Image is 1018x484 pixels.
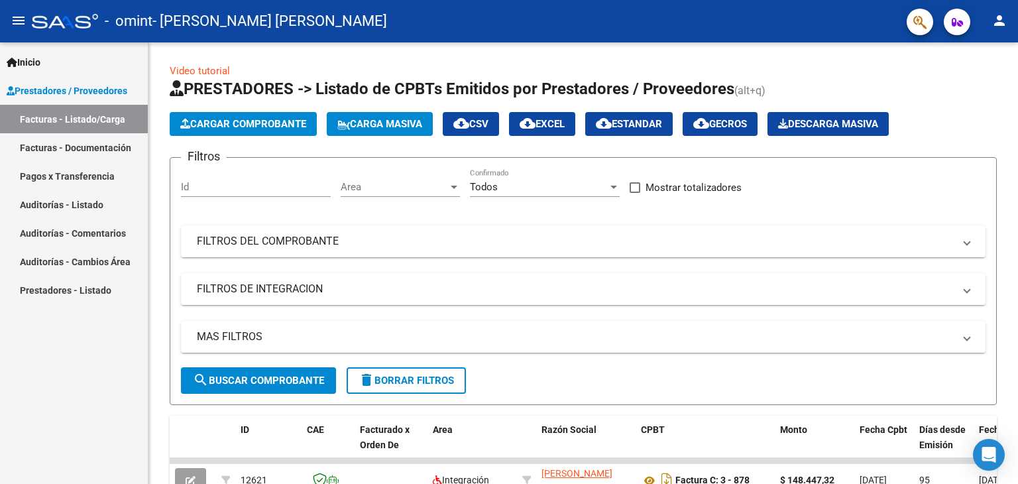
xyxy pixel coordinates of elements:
span: EXCEL [520,118,565,130]
datatable-header-cell: Monto [775,416,854,474]
button: Estandar [585,112,673,136]
span: CPBT [641,424,665,435]
button: CSV [443,112,499,136]
a: Video tutorial [170,65,230,77]
button: Buscar Comprobante [181,367,336,394]
button: Borrar Filtros [347,367,466,394]
span: Monto [780,424,807,435]
span: Inicio [7,55,40,70]
span: Area [433,424,453,435]
span: CAE [307,424,324,435]
app-download-masive: Descarga masiva de comprobantes (adjuntos) [767,112,889,136]
button: Carga Masiva [327,112,433,136]
button: EXCEL [509,112,575,136]
span: - [PERSON_NAME] [PERSON_NAME] [152,7,387,36]
div: Open Intercom Messenger [973,439,1005,471]
span: Todos [470,181,498,193]
mat-panel-title: FILTROS DEL COMPROBANTE [197,234,954,249]
datatable-header-cell: Fecha Cpbt [854,416,914,474]
h3: Filtros [181,147,227,166]
mat-icon: cloud_download [453,115,469,131]
mat-panel-title: FILTROS DE INTEGRACION [197,282,954,296]
button: Descarga Masiva [767,112,889,136]
datatable-header-cell: CPBT [636,416,775,474]
datatable-header-cell: ID [235,416,302,474]
datatable-header-cell: Razón Social [536,416,636,474]
mat-icon: cloud_download [596,115,612,131]
span: Estandar [596,118,662,130]
datatable-header-cell: Días desde Emisión [914,416,974,474]
span: Prestadores / Proveedores [7,84,127,98]
mat-icon: cloud_download [693,115,709,131]
datatable-header-cell: Facturado x Orden De [355,416,427,474]
span: Fecha Cpbt [860,424,907,435]
button: Gecros [683,112,758,136]
span: Borrar Filtros [359,375,454,387]
mat-panel-title: MAS FILTROS [197,330,954,344]
span: (alt+q) [734,84,765,97]
mat-icon: cloud_download [520,115,536,131]
datatable-header-cell: Area [427,416,517,474]
span: PRESTADORES -> Listado de CPBTs Emitidos por Prestadores / Proveedores [170,80,734,98]
mat-icon: menu [11,13,27,29]
mat-expansion-panel-header: FILTROS DEL COMPROBANTE [181,225,986,257]
span: Fecha Recibido [979,424,1016,450]
mat-icon: search [193,372,209,388]
span: Facturado x Orden De [360,424,410,450]
mat-icon: person [991,13,1007,29]
span: Descarga Masiva [778,118,878,130]
span: Gecros [693,118,747,130]
span: Mostrar totalizadores [646,180,742,196]
span: Cargar Comprobante [180,118,306,130]
span: Razón Social [541,424,596,435]
span: CSV [453,118,488,130]
span: Días desde Emisión [919,424,966,450]
span: ID [241,424,249,435]
mat-expansion-panel-header: MAS FILTROS [181,321,986,353]
span: Buscar Comprobante [193,375,324,387]
mat-icon: delete [359,372,374,388]
span: Area [341,181,448,193]
span: Carga Masiva [337,118,422,130]
datatable-header-cell: CAE [302,416,355,474]
span: - omint [105,7,152,36]
button: Cargar Comprobante [170,112,317,136]
mat-expansion-panel-header: FILTROS DE INTEGRACION [181,273,986,305]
